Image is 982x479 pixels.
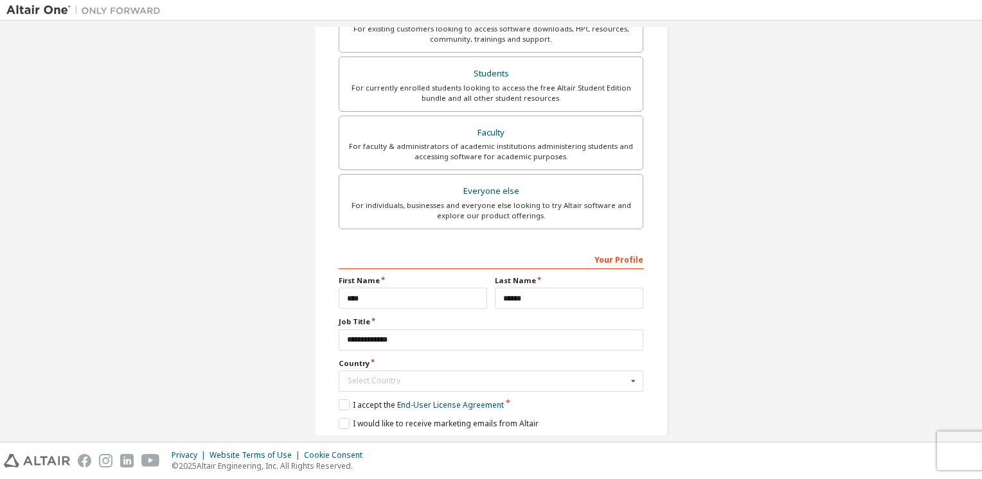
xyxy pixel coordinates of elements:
[339,418,539,429] label: I would like to receive marketing emails from Altair
[120,454,134,467] img: linkedin.svg
[99,454,112,467] img: instagram.svg
[495,275,643,286] label: Last Name
[347,124,635,142] div: Faculty
[339,358,643,369] label: Country
[172,450,210,460] div: Privacy
[172,460,370,471] p: © 2025 Altair Engineering, Inc. All Rights Reserved.
[141,454,160,467] img: youtube.svg
[210,450,304,460] div: Website Terms of Use
[339,275,487,286] label: First Name
[347,200,635,221] div: For individuals, businesses and everyone else looking to try Altair software and explore our prod...
[339,248,643,269] div: Your Profile
[4,454,70,467] img: altair_logo.svg
[6,4,167,17] img: Altair One
[339,399,504,410] label: I accept the
[347,65,635,83] div: Students
[348,377,627,385] div: Select Country
[347,83,635,103] div: For currently enrolled students looking to access the free Altair Student Edition bundle and all ...
[397,399,504,410] a: End-User License Agreement
[347,182,635,200] div: Everyone else
[347,141,635,162] div: For faculty & administrators of academic institutions administering students and accessing softwa...
[347,24,635,44] div: For existing customers looking to access software downloads, HPC resources, community, trainings ...
[339,317,643,327] label: Job Title
[304,450,370,460] div: Cookie Consent
[78,454,91,467] img: facebook.svg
